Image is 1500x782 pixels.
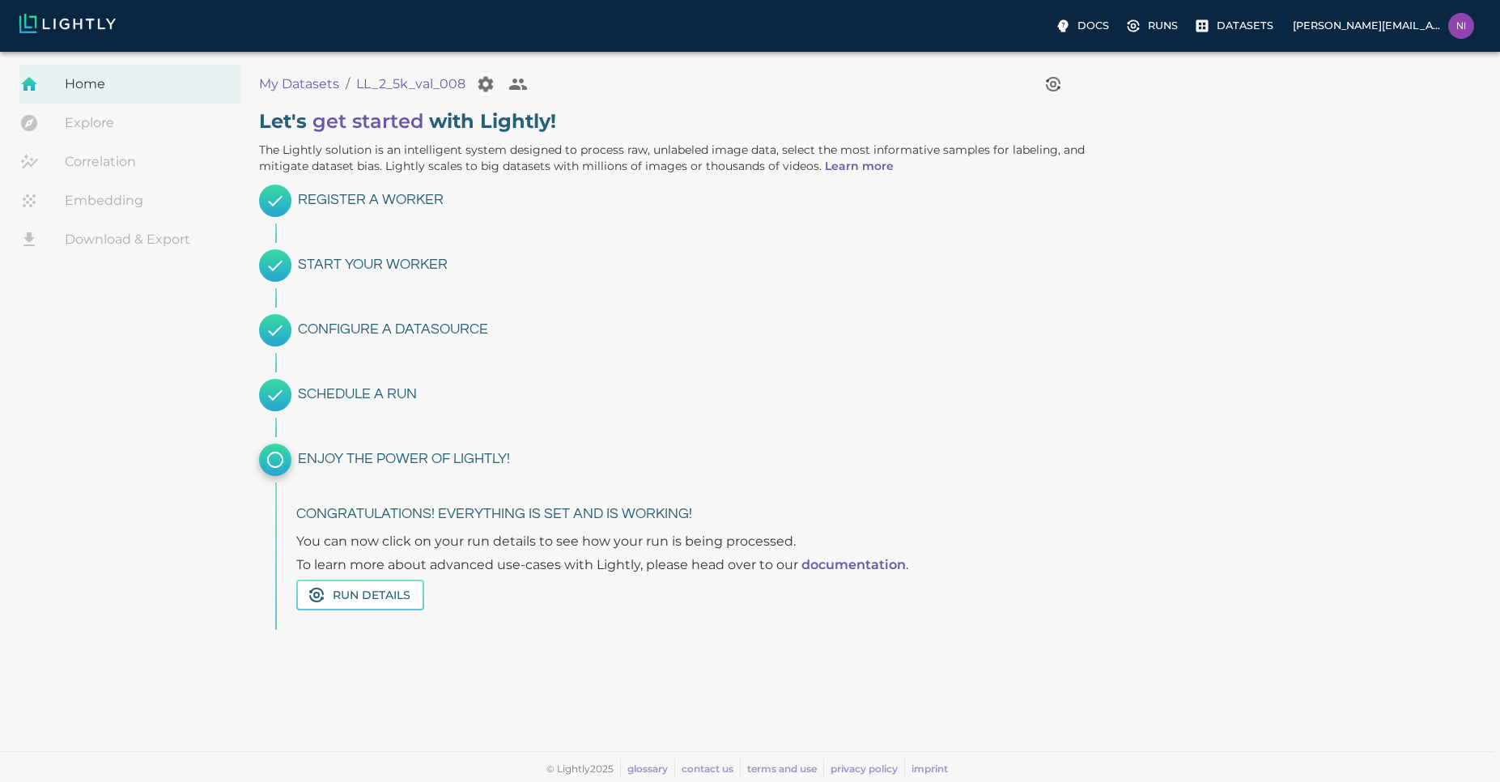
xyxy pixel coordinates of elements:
[502,68,534,100] button: Collaborate on your dataset
[831,763,898,775] a: privacy policy
[1448,13,1474,39] img: nischal.s2@kpit.com
[19,104,240,142] a: Explore
[1191,13,1280,39] label: Datasets
[298,447,1110,472] h6: Enjoy the power of Lightly!
[19,65,240,104] a: Home
[546,763,614,775] span: © Lightly 2025
[825,159,894,173] a: Learn more
[296,502,908,527] h6: Congratulations! Everything is set and is working!
[312,109,423,133] a: get started
[1122,13,1184,39] label: Runs
[470,68,502,100] button: Manage your dataset
[65,74,227,94] span: Home
[19,14,116,33] img: Lightly
[298,382,1110,407] h6: Schedule a run
[1077,18,1109,33] p: Docs
[801,557,906,572] a: documentation
[19,181,240,220] a: Embedding
[1052,13,1115,39] label: Docs
[747,763,817,775] a: terms and use
[1217,18,1273,33] p: Datasets
[356,74,465,94] a: LL_2_5k_val_008
[259,142,1110,174] p: The Lightly solution is an intelligent system designed to process raw, unlabeled image data, sele...
[1148,18,1178,33] p: Runs
[259,68,1037,100] nav: breadcrumb
[19,220,240,259] a: Download & Export
[1034,66,1072,104] button: View worker run detail
[298,253,1110,278] h6: Start your Worker
[298,317,1110,342] h6: Configure a datasource
[259,74,339,94] a: My Datasets
[259,109,556,133] strong: Let ' s with Lightly!
[19,142,240,181] a: Correlation
[346,74,350,94] li: /
[627,763,668,775] a: glossary
[1286,8,1481,44] label: [PERSON_NAME][EMAIL_ADDRESS][DOMAIN_NAME]nischal.s2@kpit.com
[296,532,908,551] p: You can now click on your run details to see how your run is being processed.
[1293,18,1442,33] p: [PERSON_NAME][EMAIL_ADDRESS][DOMAIN_NAME]
[296,555,908,575] p: To learn more about advanced use-cases with Lightly, please head over to our .
[298,188,1110,213] h6: Register a Worker
[682,763,733,775] a: contact us
[296,580,424,611] button: Run Details
[911,763,948,775] a: imprint
[19,65,240,259] nav: explore, analyze, sample, metadata, embedding, correlations label, download your dataset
